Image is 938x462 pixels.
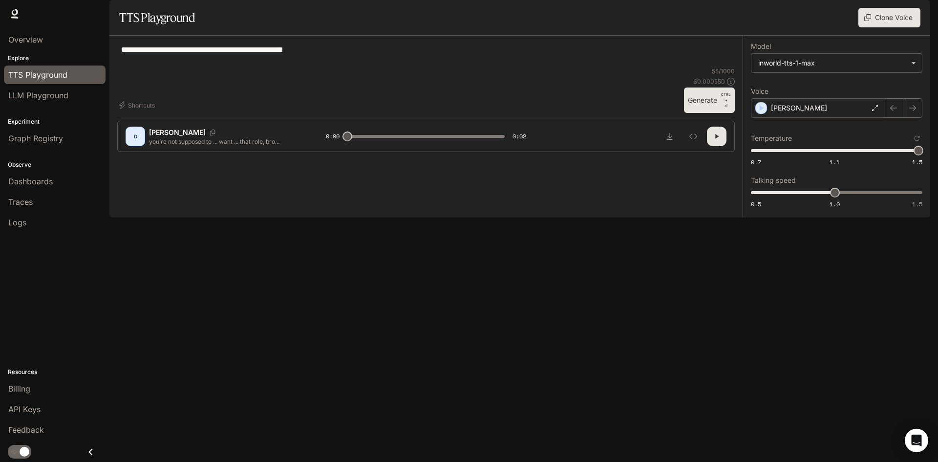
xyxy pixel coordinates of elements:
p: ⏎ [721,91,731,109]
button: Download audio [660,127,680,146]
div: Open Intercom Messenger [905,429,928,452]
p: 55 / 1000 [712,67,735,75]
span: 0.5 [751,200,761,208]
span: 0.7 [751,158,761,166]
p: Talking speed [751,177,796,184]
p: you’re not supposed to ... want ... that role, bro... [149,137,302,146]
p: [PERSON_NAME] [771,103,827,113]
p: $ 0.000550 [693,77,725,86]
div: inworld-tts-1-max [751,54,922,72]
p: [PERSON_NAME] [149,128,206,137]
span: 0:00 [326,132,340,141]
button: Copy Voice ID [206,130,219,135]
button: GenerateCTRL +⏎ [684,88,735,113]
span: 1.1 [830,158,840,166]
button: Reset to default [912,133,922,144]
span: 1.5 [912,158,922,166]
button: Shortcuts [117,97,159,113]
div: D [128,129,143,144]
p: Voice [751,88,768,95]
span: 1.5 [912,200,922,208]
p: CTRL + [721,91,731,103]
button: Clone Voice [858,8,920,27]
h1: TTS Playground [119,8,195,27]
p: Temperature [751,135,792,142]
span: 0:02 [512,132,526,141]
p: Model [751,43,771,50]
span: 1.0 [830,200,840,208]
div: inworld-tts-1-max [758,58,906,68]
button: Inspect [683,127,703,146]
